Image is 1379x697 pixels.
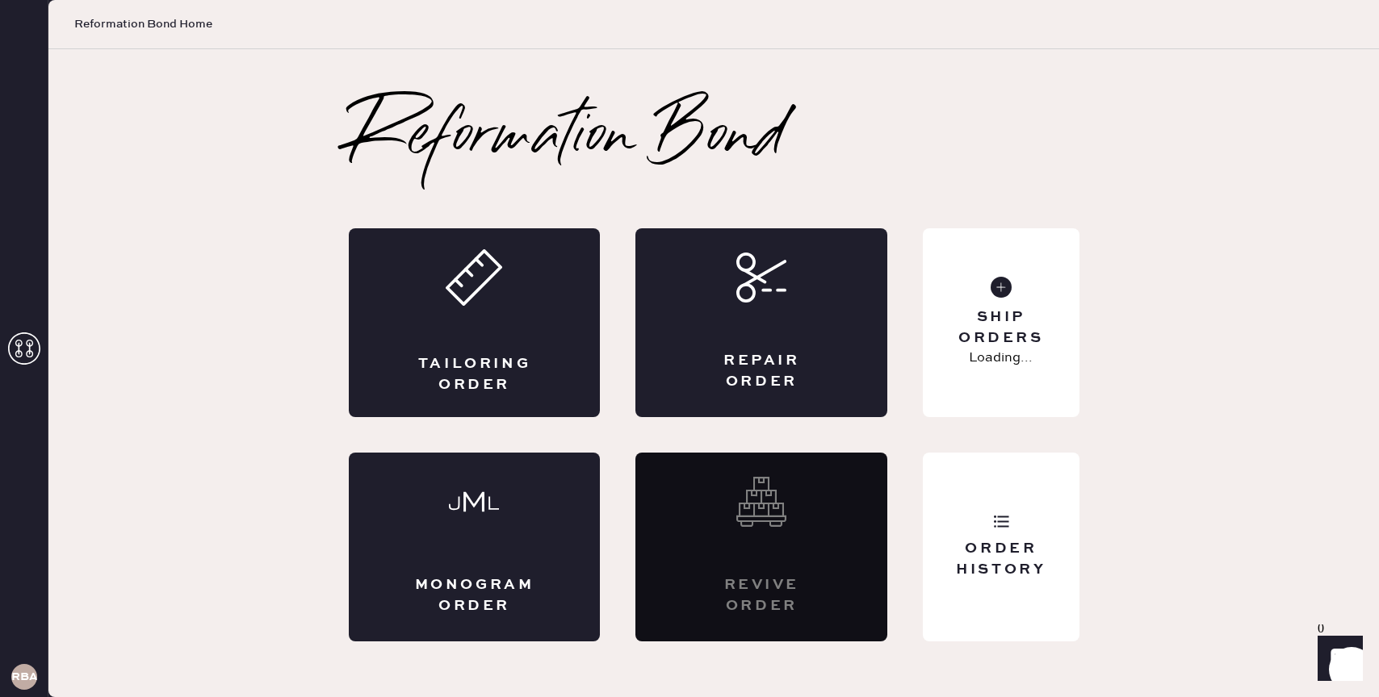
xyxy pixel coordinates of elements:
[969,348,1033,368] p: Loading...
[635,453,887,641] div: Interested? Contact us at care@hemster.co
[936,307,1066,348] div: Ship Orders
[700,351,823,391] div: Repair Order
[413,354,536,394] div: Tailoring Order
[700,575,823,616] div: Revive order
[936,539,1066,579] div: Order History
[1302,624,1372,694] iframe: Front Chat
[11,671,37,682] h3: RBA
[413,575,536,616] div: Monogram Order
[74,16,212,32] span: Reformation Bond Home
[349,106,788,170] h2: Reformation Bond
